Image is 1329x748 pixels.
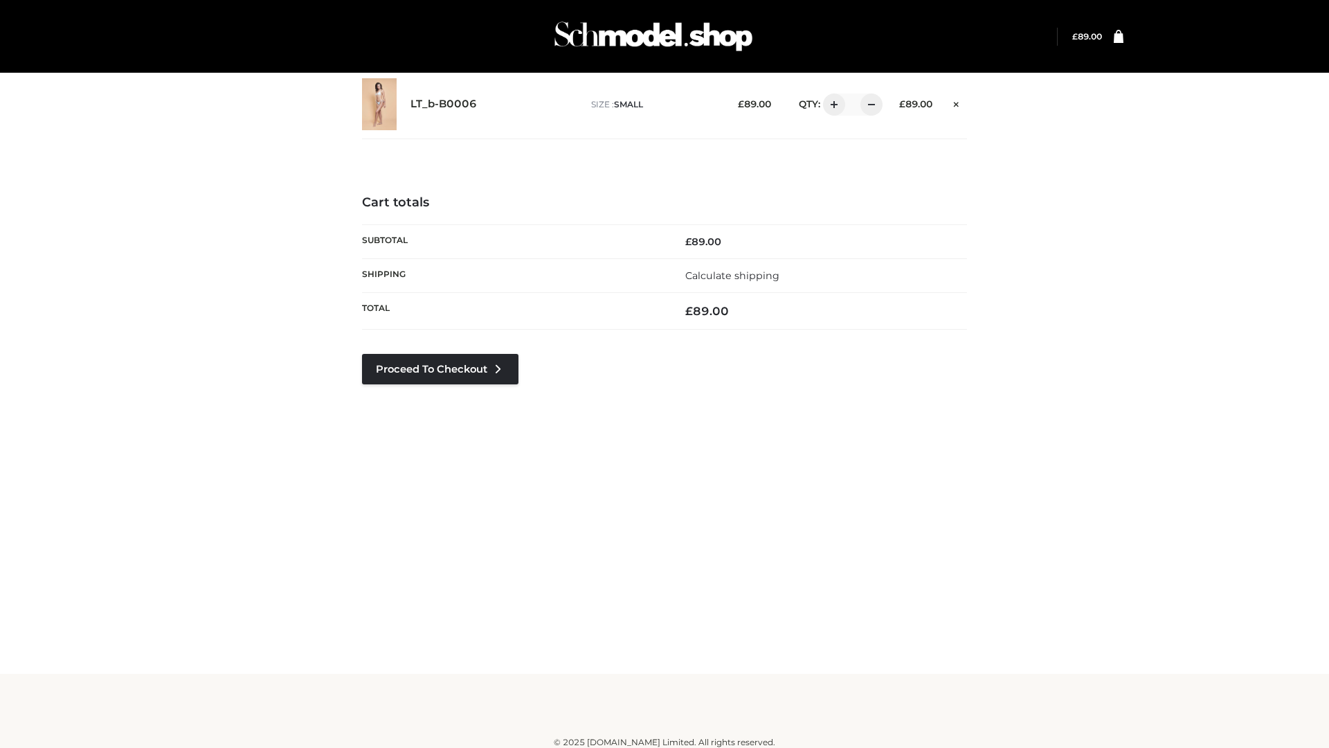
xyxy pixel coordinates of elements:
span: SMALL [614,99,643,109]
a: LT_b-B0006 [410,98,477,111]
a: Proceed to Checkout [362,354,518,384]
h4: Cart totals [362,195,967,211]
bdi: 89.00 [1072,31,1102,42]
img: Schmodel Admin 964 [550,9,757,64]
p: size : [591,98,716,111]
div: QTY: [785,93,878,116]
a: Calculate shipping [685,269,779,282]
span: £ [685,235,691,248]
th: Subtotal [362,224,664,258]
th: Total [362,293,664,330]
span: £ [685,304,693,318]
bdi: 89.00 [685,304,729,318]
span: £ [899,98,905,109]
bdi: 89.00 [899,98,932,109]
span: £ [738,98,744,109]
bdi: 89.00 [685,235,721,248]
bdi: 89.00 [738,98,771,109]
th: Shipping [362,258,664,292]
span: £ [1072,31,1078,42]
a: £89.00 [1072,31,1102,42]
a: Remove this item [946,93,967,112]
